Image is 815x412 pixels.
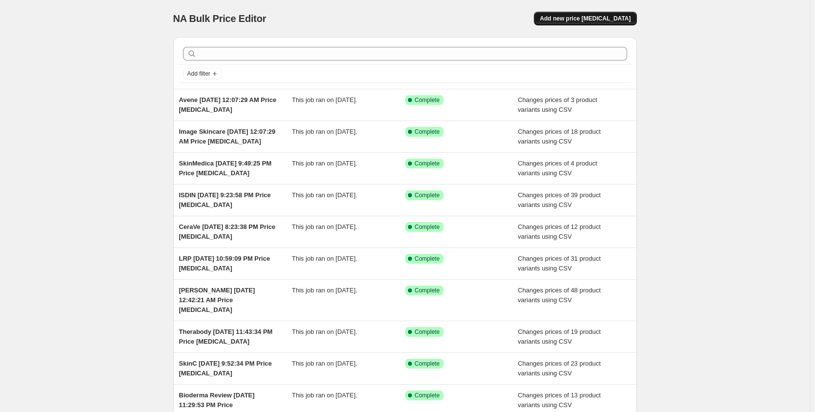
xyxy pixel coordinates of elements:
[179,191,271,208] span: ISDIN [DATE] 9:23:58 PM Price [MEDICAL_DATA]
[415,160,440,167] span: Complete
[292,160,357,167] span: This job ran on [DATE].
[540,15,631,22] span: Add new price [MEDICAL_DATA]
[173,13,266,24] span: NA Bulk Price Editor
[534,12,636,25] button: Add new price [MEDICAL_DATA]
[518,360,601,377] span: Changes prices of 23 product variants using CSV
[415,255,440,263] span: Complete
[292,328,357,335] span: This job ran on [DATE].
[292,255,357,262] span: This job ran on [DATE].
[292,287,357,294] span: This job ran on [DATE].
[179,360,272,377] span: SkinC [DATE] 9:52:34 PM Price [MEDICAL_DATA]
[292,96,357,103] span: This job ran on [DATE].
[179,128,276,145] span: Image Skincare [DATE] 12:07:29 AM Price [MEDICAL_DATA]
[179,160,272,177] span: SkinMedica [DATE] 9:49:25 PM Price [MEDICAL_DATA]
[415,360,440,368] span: Complete
[415,223,440,231] span: Complete
[183,68,222,80] button: Add filter
[518,391,601,409] span: Changes prices of 13 product variants using CSV
[415,391,440,399] span: Complete
[415,96,440,104] span: Complete
[179,223,276,240] span: CeraVe [DATE] 8:23:38 PM Price [MEDICAL_DATA]
[292,191,357,199] span: This job ran on [DATE].
[292,128,357,135] span: This job ran on [DATE].
[518,191,601,208] span: Changes prices of 39 product variants using CSV
[179,255,270,272] span: LRP [DATE] 10:59:09 PM Price [MEDICAL_DATA]
[179,287,255,313] span: [PERSON_NAME] [DATE] 12:42:21 AM Price [MEDICAL_DATA]
[518,96,597,113] span: Changes prices of 3 product variants using CSV
[292,360,357,367] span: This job ran on [DATE].
[518,328,601,345] span: Changes prices of 19 product variants using CSV
[179,96,277,113] span: Avene [DATE] 12:07:29 AM Price [MEDICAL_DATA]
[415,287,440,294] span: Complete
[187,70,210,78] span: Add filter
[415,328,440,336] span: Complete
[292,223,357,230] span: This job ran on [DATE].
[518,255,601,272] span: Changes prices of 31 product variants using CSV
[518,160,597,177] span: Changes prices of 4 product variants using CSV
[415,128,440,136] span: Complete
[292,391,357,399] span: This job ran on [DATE].
[415,191,440,199] span: Complete
[518,223,601,240] span: Changes prices of 12 product variants using CSV
[179,328,273,345] span: Therabody [DATE] 11:43:34 PM Price [MEDICAL_DATA]
[518,287,601,304] span: Changes prices of 48 product variants using CSV
[518,128,601,145] span: Changes prices of 18 product variants using CSV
